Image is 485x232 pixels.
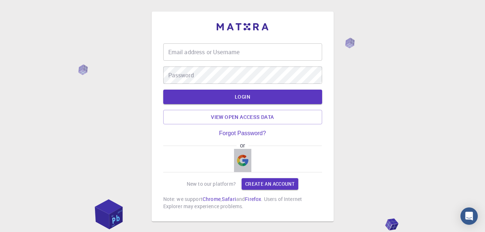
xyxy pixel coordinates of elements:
img: Google [237,155,248,166]
div: Open Intercom Messenger [460,207,478,225]
p: Note: we support , and . Users of Internet Explorer may experience problems. [163,196,322,210]
a: Firefox [245,196,261,202]
a: Forgot Password? [219,130,266,137]
p: New to our platform? [187,180,236,188]
span: or [237,142,248,149]
a: Chrome [203,196,221,202]
a: View open access data [163,110,322,124]
a: Safari [222,196,236,202]
button: LOGIN [163,90,322,104]
a: Create an account [242,178,298,190]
